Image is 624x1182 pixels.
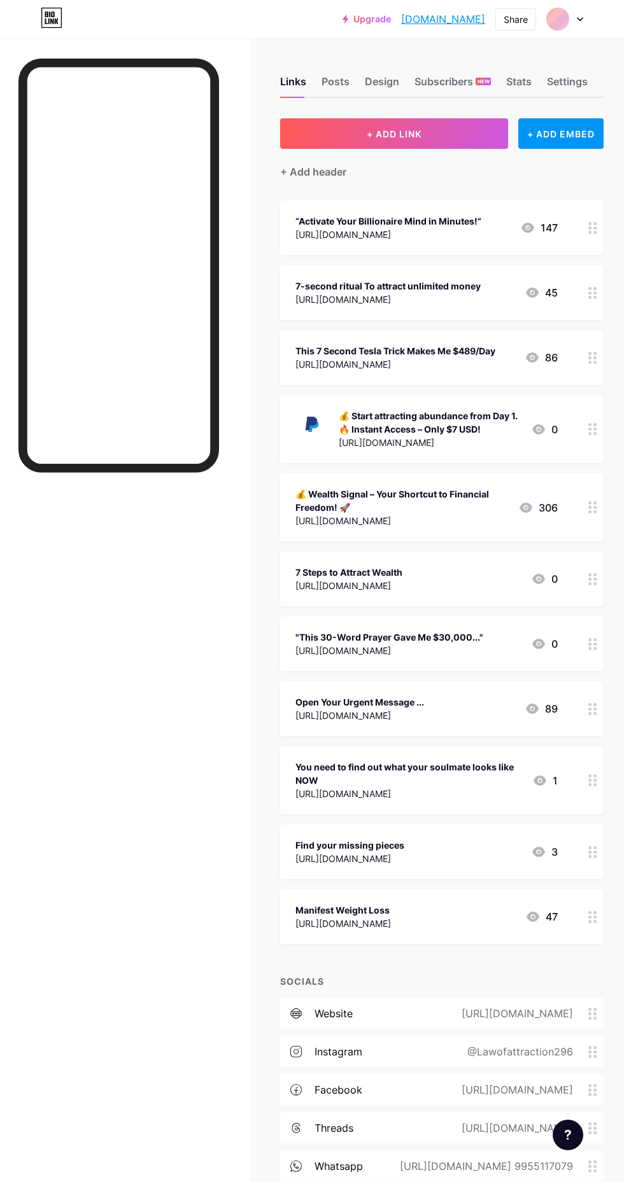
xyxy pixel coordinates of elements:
[295,487,508,514] div: 💰 Wealth Signal – Your Shortcut to Financial Freedom! 🚀
[367,129,422,139] span: + ADD LINK
[280,975,604,988] div: SOCIALS
[415,74,491,97] div: Subscribers
[525,701,558,716] div: 89
[506,74,532,97] div: Stats
[295,228,481,241] div: [URL][DOMAIN_NAME]
[339,436,521,449] div: [URL][DOMAIN_NAME]
[280,118,508,149] button: + ADD LINK
[365,74,399,97] div: Design
[315,1006,353,1021] div: website
[295,630,483,644] div: "This 30-Word Prayer Gave Me $30,000..."
[520,220,558,235] div: 147
[478,78,490,85] span: NEW
[339,409,521,436] div: 💰 Start attracting abundance from Day 1. 🔥 Instant Access – Only $7 USD!
[441,1120,588,1136] div: [URL][DOMAIN_NAME]
[441,1006,588,1021] div: [URL][DOMAIN_NAME]
[401,11,485,27] a: [DOMAIN_NAME]
[295,293,481,306] div: [URL][DOMAIN_NAME]
[295,279,481,293] div: 7-second ritual To attract unlimited money
[280,164,346,179] div: + Add header
[525,350,558,365] div: 86
[447,1044,588,1059] div: @Lawofattraction296
[547,74,588,97] div: Settings
[315,1158,363,1174] div: whatsapp
[295,709,424,722] div: [URL][DOMAIN_NAME]
[441,1082,588,1097] div: [URL][DOMAIN_NAME]
[295,408,329,441] img: 💰 Start attracting abundance from Day 1. 🔥 Instant Access – Only $7 USD!
[295,760,522,787] div: You need to find out what your soulmate looks like NOW
[525,285,558,300] div: 45
[295,579,402,592] div: [URL][DOMAIN_NAME]
[295,344,495,358] div: This 7 Second Tesla Trick Makes Me $489/Day
[525,909,558,924] div: 47
[295,852,404,865] div: [URL][DOMAIN_NAME]
[531,844,558,859] div: 3
[518,118,604,149] div: + ADD EMBED
[295,838,404,852] div: Find your missing pieces
[379,1158,588,1174] div: [URL][DOMAIN_NAME] 9955117079
[531,571,558,587] div: 0
[295,214,481,228] div: “Activate Your Billionaire Mind in Minutes!”
[295,695,424,709] div: Open Your Urgent Message ...
[532,773,558,788] div: 1
[295,644,483,657] div: [URL][DOMAIN_NAME]
[295,566,402,579] div: 7 Steps to Attract Wealth
[322,74,350,97] div: Posts
[295,787,522,800] div: [URL][DOMAIN_NAME]
[295,358,495,371] div: [URL][DOMAIN_NAME]
[280,74,306,97] div: Links
[504,13,528,26] div: Share
[531,636,558,651] div: 0
[295,514,508,527] div: [URL][DOMAIN_NAME]
[531,422,558,437] div: 0
[295,903,391,917] div: Manifest Weight Loss
[315,1044,362,1059] div: instagram
[295,917,391,930] div: [URL][DOMAIN_NAME]
[315,1082,362,1097] div: facebook
[343,14,391,24] a: Upgrade
[315,1120,353,1136] div: threads
[518,500,558,515] div: 306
